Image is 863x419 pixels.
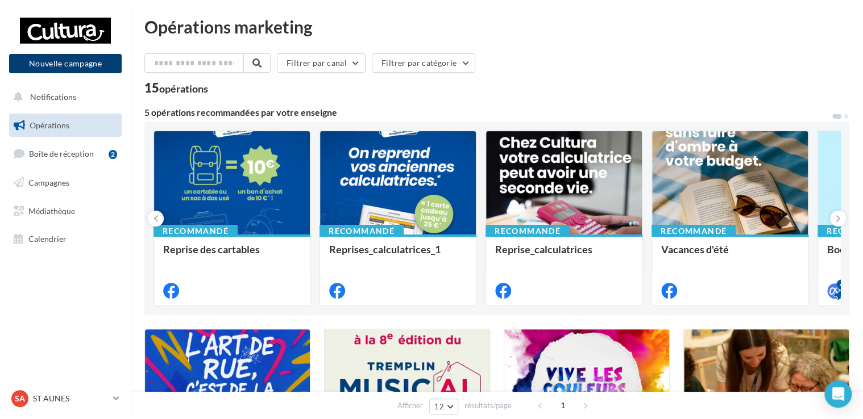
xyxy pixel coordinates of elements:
span: Médiathèque [28,206,75,215]
button: Filtrer par canal [277,53,366,73]
p: ST AUNES [33,393,109,404]
a: SA ST AUNES [9,388,122,409]
div: Open Intercom Messenger [824,380,852,408]
span: Notifications [30,92,76,102]
div: Recommandé [320,225,404,237]
div: 4 [836,279,847,290]
div: Recommandé [652,225,736,237]
button: 12 [429,399,458,414]
div: Recommandé [153,225,238,237]
span: Campagnes [28,178,69,187]
span: Calendrier [28,234,67,244]
div: Vacances d'été [661,244,799,266]
span: résultats/page [464,400,512,411]
div: 2 [109,150,117,159]
div: Reprise des cartables [163,244,301,266]
span: 1 [554,396,572,414]
div: 15 [144,82,208,94]
span: Boîte de réception [29,149,94,158]
div: Recommandé [486,225,570,237]
a: Campagnes [7,171,124,195]
a: Boîte de réception2 [7,141,124,166]
button: Notifications [7,85,119,109]
span: Afficher [397,400,423,411]
div: Opérations marketing [144,18,849,35]
div: Reprises_calculatrices_1 [329,244,467,266]
button: Nouvelle campagne [9,54,122,73]
div: 5 opérations recommandées par votre enseigne [144,108,831,117]
span: 12 [434,402,444,411]
a: Médiathèque [7,199,124,223]
div: Reprise_calculatrices [495,244,633,266]
span: SA [15,393,25,404]
a: Calendrier [7,227,124,251]
div: opérations [159,83,208,94]
a: Opérations [7,114,124,137]
span: Opérations [30,120,69,130]
button: Filtrer par catégorie [372,53,475,73]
